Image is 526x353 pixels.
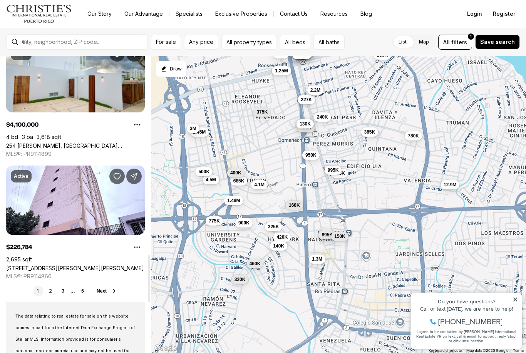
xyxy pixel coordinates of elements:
img: logo [6,5,72,23]
p: Active [14,173,28,179]
span: 325K [268,224,279,230]
span: 500K [198,169,209,175]
button: 185K [318,230,335,239]
span: All [443,38,450,46]
span: 400K [230,170,241,176]
span: 1.45M [193,129,206,135]
a: Blog [354,8,378,19]
a: 3 [58,286,67,296]
span: 227K [301,97,312,103]
button: 775K [206,216,223,226]
button: Save Property: 414 MUÑOZ RIVERA AVE #6A & 6B [109,169,125,184]
span: 1.48M [227,197,240,204]
button: Share Property [126,169,142,184]
button: 270K [295,119,313,129]
span: 4.1M [254,182,265,188]
button: 2.2M [307,85,324,95]
button: 895K [318,230,336,239]
button: Login [462,6,487,22]
button: 325K [265,222,282,231]
button: 500K [195,167,213,176]
button: 130K [297,123,315,132]
a: 1 [34,286,43,296]
a: Our Advantage [118,8,169,19]
a: Our Story [81,8,118,19]
span: 460K [250,261,261,267]
nav: Pagination [34,286,87,296]
span: 130K [300,121,311,127]
button: Next [97,288,117,294]
button: All beds [280,35,310,50]
button: 240K [314,112,331,122]
button: Property options [129,117,145,132]
button: 1.45M [190,127,209,137]
button: 385K [361,127,379,137]
button: For sale [151,35,181,50]
button: Any price [184,35,218,50]
span: 1 [470,33,472,40]
span: 775K [209,218,220,224]
button: All property types [221,35,277,50]
span: 375K [256,109,268,115]
button: Contact Us [274,8,314,19]
span: Save search [480,39,515,45]
span: 175K [334,170,345,176]
span: 780K [408,133,419,139]
span: 2.2M [310,87,321,93]
span: 168K [289,202,300,208]
button: 4.5M [203,175,219,184]
span: 385K [364,129,375,135]
button: 1.48M [224,196,243,205]
span: 995K [328,167,339,173]
button: Save search [475,35,520,49]
span: 895K [322,232,333,238]
span: Next [97,288,107,294]
span: [PHONE_NUMBER] [32,36,96,44]
button: 227K [298,95,315,104]
span: 12.9M [444,182,456,188]
button: 4.1M [251,180,268,189]
span: 1.3M [312,256,322,262]
button: Allfilters1 [438,35,472,50]
span: I agree to be contacted by [PERSON_NAME] International Real Estate PR via text, call & email. To ... [10,47,110,62]
span: filters [451,38,467,46]
button: 1.25M [272,66,291,75]
a: Specialists [169,8,209,19]
span: 1.25M [275,68,288,74]
span: 3M [190,125,196,132]
button: 780K [405,131,422,141]
button: Property options [129,239,145,255]
button: 140K [270,241,287,251]
a: 2 [46,286,55,296]
button: 400K [227,168,245,177]
button: 150K [331,232,348,241]
span: 4.5M [206,177,216,183]
button: 320K [231,275,249,284]
div: Do you have questions? [8,17,111,23]
button: 12.9M [441,180,459,189]
li: ... [70,288,75,294]
span: 685K [233,178,245,184]
span: Login [467,11,482,17]
a: 254 MANUEL F. ROSSY, SAN JUAN PR, 00918 [6,142,145,149]
span: 950K [305,152,317,158]
button: Register [488,6,520,22]
label: Map [413,35,435,49]
button: 900K [235,218,253,228]
button: 1.3M [309,254,325,264]
button: All baths [313,35,345,50]
span: 240K [317,114,328,120]
span: 420K [276,234,288,240]
button: 950K [302,151,320,160]
span: 140K [273,243,284,249]
button: 685K [230,176,248,186]
span: 150K [334,233,345,239]
span: For sale [156,39,176,45]
button: 420K [273,233,291,242]
span: Any price [189,39,213,45]
a: 5 [78,286,87,296]
a: Resources [314,8,354,19]
span: 900K [238,220,250,226]
span: Register [493,11,515,17]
